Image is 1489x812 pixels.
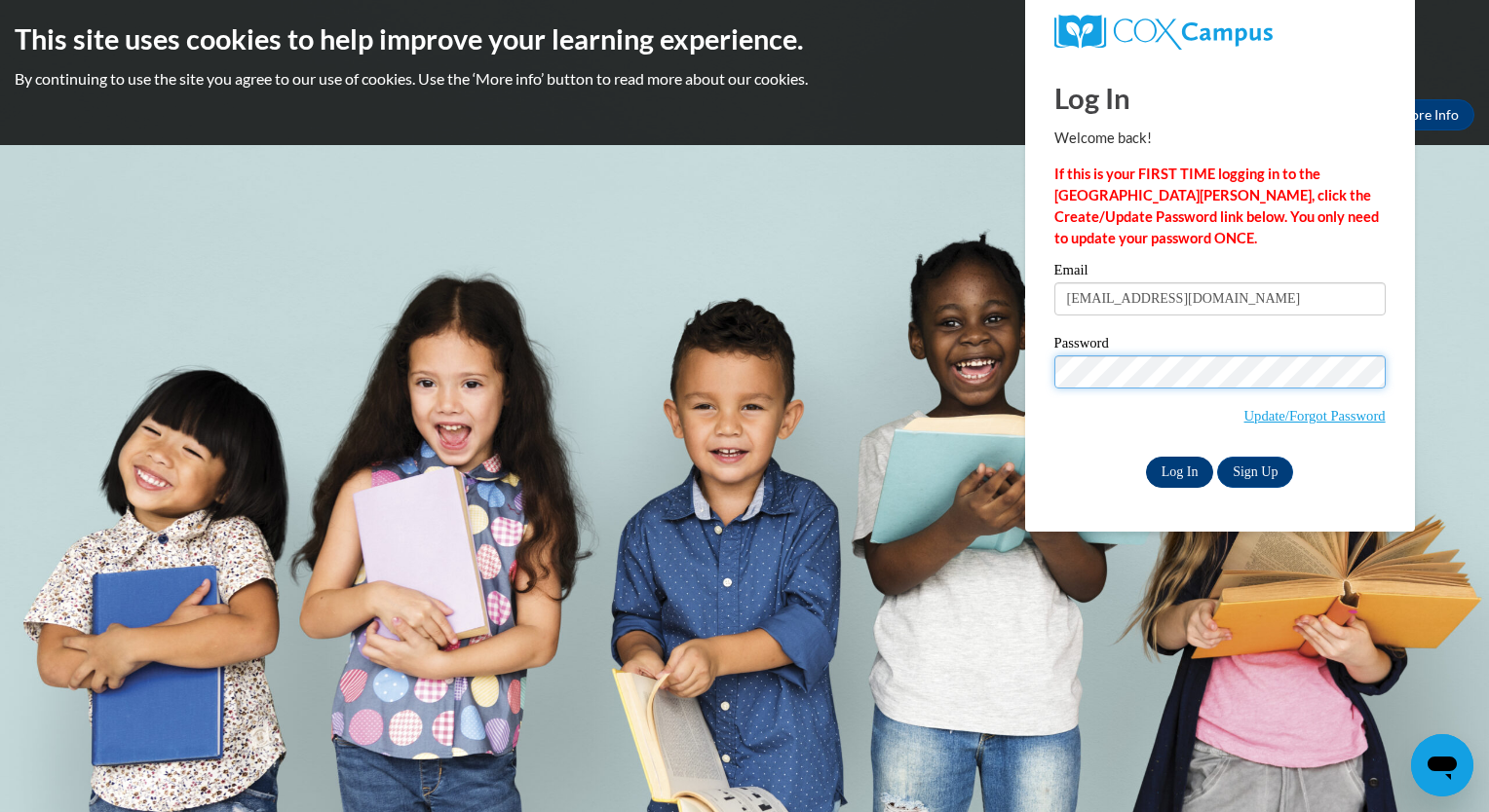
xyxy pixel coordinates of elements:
[1054,166,1379,246] strong: If this is your FIRST TIME logging in to the [GEOGRAPHIC_DATA][PERSON_NAME], click the Create/Upd...
[1054,128,1386,149] p: Welcome back!
[1244,408,1386,424] a: Update/Forgot Password
[1054,263,1386,282] label: Email
[1411,734,1473,796] iframe: Button to launch messaging window
[1054,336,1386,355] label: Password
[1054,15,1273,50] img: COX Campus
[1054,78,1386,118] h1: Log In
[1217,457,1293,488] a: Sign Up
[1054,15,1386,50] a: COX Campus
[1383,99,1474,130] a: More Info
[15,19,1474,58] h2: This site uses cookies to help improve your learning experience.
[1146,457,1214,488] input: Log In
[15,68,1474,90] p: By continuing to use the site you agree to our use of cookies. Use the ‘More info’ button to read...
